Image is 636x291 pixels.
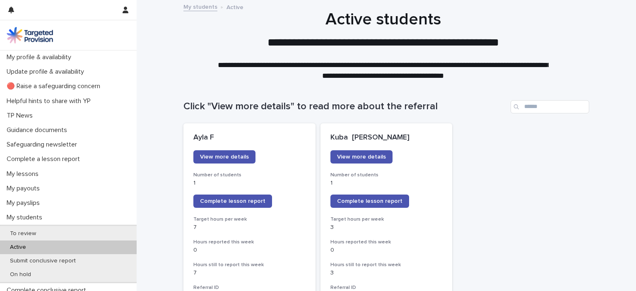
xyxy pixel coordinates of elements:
p: 🔴 Raise a safeguarding concern [3,82,107,90]
h3: Number of students [330,172,443,178]
span: View more details [337,154,386,160]
h3: Hours still to report this week [330,262,443,268]
p: On hold [3,271,38,278]
h3: Referral ID [330,284,443,291]
p: 0 [193,247,306,254]
p: Guidance documents [3,126,74,134]
p: 7 [193,269,306,277]
p: Submit conclusive report [3,257,82,265]
h3: Hours reported this week [330,239,443,245]
span: View more details [200,154,249,160]
h1: Active students [180,10,586,29]
span: Complete lesson report [200,198,265,204]
input: Search [511,100,589,113]
a: My students [183,2,217,11]
p: My students [3,214,49,221]
span: Complete lesson report [337,198,402,204]
p: 7 [193,224,306,231]
p: My payouts [3,185,46,192]
p: Complete a lesson report [3,155,87,163]
p: Active [3,244,33,251]
p: To review [3,230,43,237]
h3: Referral ID [193,284,306,291]
p: Update profile & availability [3,68,91,76]
h3: Hours still to report this week [193,262,306,268]
h3: Hours reported this week [193,239,306,245]
a: Complete lesson report [330,195,409,208]
p: 3 [330,224,443,231]
p: My payslips [3,199,46,207]
h3: Number of students [193,172,306,178]
p: Helpful hints to share with YP [3,97,97,105]
a: View more details [330,150,393,164]
a: Complete lesson report [193,195,272,208]
p: My profile & availability [3,53,78,61]
h3: Target hours per week [193,216,306,223]
p: Safeguarding newsletter [3,141,84,149]
p: Kuba [PERSON_NAME] [330,133,443,142]
p: Ayla F [193,133,306,142]
p: 0 [330,247,443,254]
p: 1 [330,180,443,187]
h3: Target hours per week [330,216,443,223]
img: M5nRWzHhSzIhMunXDL62 [7,27,53,43]
p: Active [226,2,243,11]
a: View more details [193,150,255,164]
h1: Click "View more details" to read more about the referral [183,101,507,113]
p: My lessons [3,170,45,178]
p: TP News [3,112,39,120]
p: 3 [330,269,443,277]
p: 1 [193,180,306,187]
